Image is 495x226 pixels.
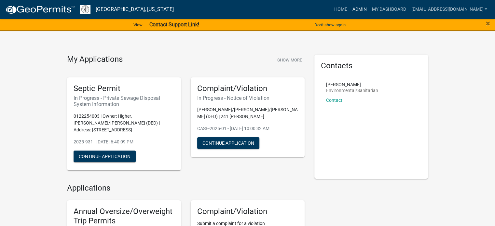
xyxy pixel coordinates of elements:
a: [GEOGRAPHIC_DATA], [US_STATE] [96,4,174,15]
h5: Septic Permit [74,84,174,93]
h6: In Progress - Notice of Violation [197,95,298,101]
p: 0122254003 | Owner: Higher, [PERSON_NAME]/[PERSON_NAME] (DED) | Address: [STREET_ADDRESS] [74,113,174,133]
p: [PERSON_NAME]/[PERSON_NAME]/[PERSON_NAME] (DED) | 241 [PERSON_NAME] [197,106,298,120]
button: Show More [275,55,305,65]
button: Don't show again [312,20,348,30]
h5: Complaint/Violation [197,84,298,93]
h5: Complaint/Violation [197,207,298,216]
h5: Annual Oversize/Overweight Trip Permits [74,207,174,226]
p: Environmental/Sanitarian [326,88,378,93]
img: Mahaska County, Iowa [80,5,90,14]
a: [EMAIL_ADDRESS][DOMAIN_NAME] [408,3,490,16]
h4: My Applications [67,55,123,64]
a: Admin [350,3,369,16]
h6: In Progress - Private Sewage Disposal System Information [74,95,174,107]
h5: Contacts [321,61,422,71]
strong: Contact Support Link! [149,21,199,28]
p: CASE-2025-01 - [DATE] 10:00:32 AM [197,125,298,132]
p: 2025-931 - [DATE] 6:40:09 PM [74,139,174,145]
a: My Dashboard [369,3,408,16]
h4: Applications [67,183,305,193]
a: View [131,20,145,30]
button: Continue Application [197,137,259,149]
p: [PERSON_NAME] [326,82,378,87]
button: Close [486,20,490,27]
a: Contact [326,98,342,103]
a: Home [331,3,350,16]
span: × [486,19,490,28]
button: Continue Application [74,151,136,162]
